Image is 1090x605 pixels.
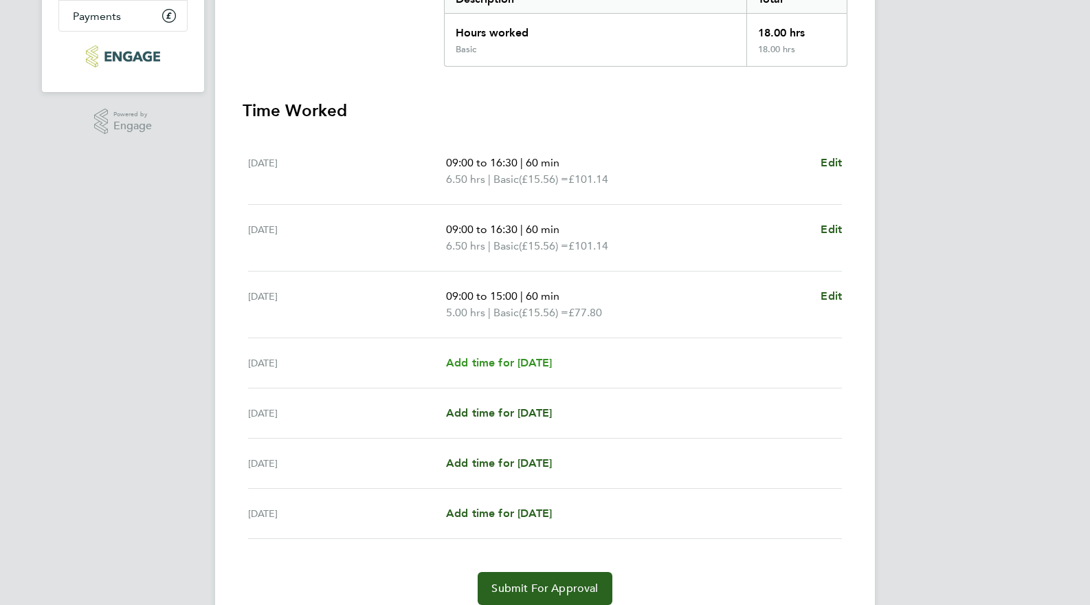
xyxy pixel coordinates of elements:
div: [DATE] [248,455,446,472]
span: £101.14 [568,239,608,252]
span: | [520,156,523,169]
span: £77.80 [568,306,602,319]
span: Basic [493,238,519,254]
a: Payments [59,1,187,31]
a: Powered byEngage [94,109,153,135]
span: Edit [821,223,842,236]
a: Go to home page [58,45,188,67]
span: | [488,306,491,319]
div: [DATE] [248,155,446,188]
span: Basic [493,171,519,188]
button: Submit For Approval [478,572,612,605]
div: [DATE] [248,355,446,371]
div: 18.00 hrs [746,14,847,44]
a: Edit [821,155,842,171]
a: Add time for [DATE] [446,505,552,522]
a: Edit [821,288,842,305]
span: Submit For Approval [491,582,598,595]
span: | [488,173,491,186]
span: Powered by [113,109,152,120]
span: Engage [113,120,152,132]
span: Add time for [DATE] [446,356,552,369]
span: 09:00 to 15:00 [446,289,518,302]
span: | [520,223,523,236]
span: 6.50 hrs [446,239,485,252]
span: | [488,239,491,252]
span: | [520,289,523,302]
span: Add time for [DATE] [446,406,552,419]
div: Hours worked [445,14,746,44]
div: [DATE] [248,288,446,321]
span: Edit [821,156,842,169]
span: 09:00 to 16:30 [446,223,518,236]
img: morganhunt-logo-retina.png [86,45,159,67]
div: [DATE] [248,505,446,522]
div: 18.00 hrs [746,44,847,66]
a: Add time for [DATE] [446,455,552,472]
span: £101.14 [568,173,608,186]
span: 60 min [526,289,559,302]
span: Edit [821,289,842,302]
a: Add time for [DATE] [446,355,552,371]
a: Add time for [DATE] [446,405,552,421]
span: 6.50 hrs [446,173,485,186]
span: (£15.56) = [519,239,568,252]
span: Payments [73,10,121,23]
span: Basic [493,305,519,321]
span: 5.00 hrs [446,306,485,319]
span: Add time for [DATE] [446,456,552,470]
a: Edit [821,221,842,238]
span: 09:00 to 16:30 [446,156,518,169]
span: (£15.56) = [519,306,568,319]
div: [DATE] [248,405,446,421]
span: (£15.56) = [519,173,568,186]
span: 60 min [526,156,559,169]
div: Basic [456,44,476,55]
div: [DATE] [248,221,446,254]
span: Add time for [DATE] [446,507,552,520]
h3: Time Worked [243,100,847,122]
span: 60 min [526,223,559,236]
